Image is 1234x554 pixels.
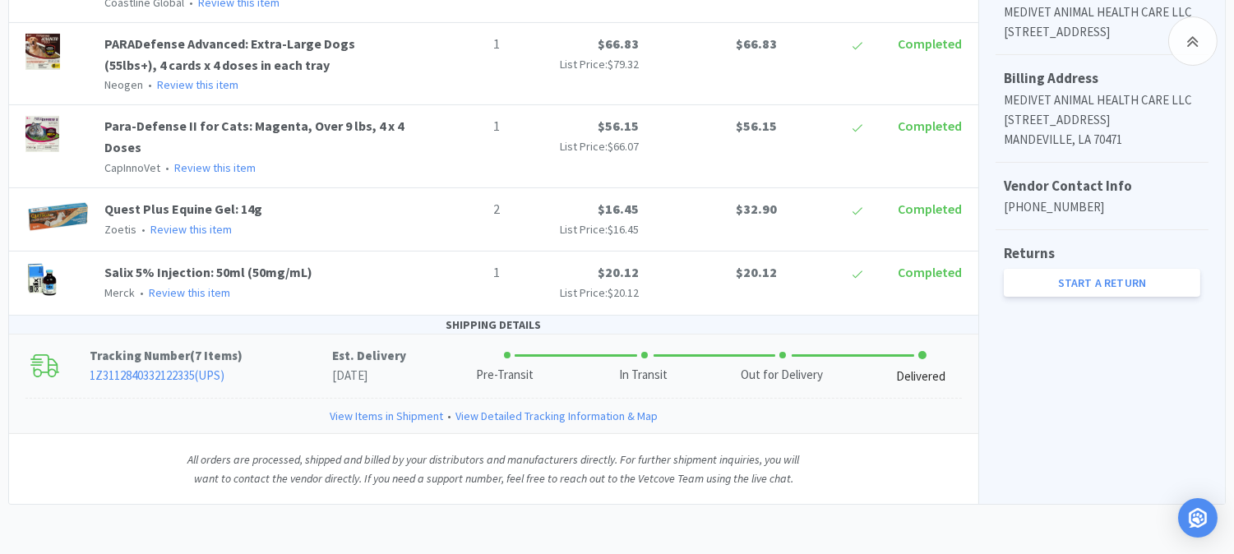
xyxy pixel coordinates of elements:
[104,160,160,175] span: CapInnoVet
[137,285,146,300] span: •
[25,34,60,70] img: 82ba647793de411b91e77c3002bb4c63_211993.png
[188,452,800,485] i: All orders are processed, shipped and billed by your distributors and manufacturers directly. For...
[514,55,639,73] p: List Price:
[149,285,230,300] a: Review this item
[598,118,639,134] span: $56.15
[25,116,59,152] img: 46ae7bab1fd346caa81ec57f2be5bcc0_394237.png
[332,366,406,385] p: [DATE]
[736,35,777,52] span: $66.83
[25,199,91,235] img: ac52e1a4cd9141b183657d1a332d9016_269065.png
[104,222,136,237] span: Zoetis
[104,35,355,73] a: PARADefense Advanced: Extra-Large Dogs (55lbs+), 4 cards x 4 doses in each tray
[1004,269,1200,297] a: Start a Return
[157,77,238,92] a: Review this item
[150,222,232,237] a: Review this item
[608,57,639,72] span: $79.32
[736,264,777,280] span: $20.12
[898,264,962,280] span: Completed
[736,118,777,134] span: $56.15
[104,118,404,155] a: Para-Defense II for Cats: Magenta, Over 9 lbs, 4 x 4 Doses
[1178,498,1218,538] div: Open Intercom Messenger
[1004,2,1200,42] p: MEDIVET ANIMAL HEALTH CARE LLC [STREET_ADDRESS]
[1004,67,1200,90] h5: Billing Address
[598,264,639,280] span: $20.12
[514,220,639,238] p: List Price:
[598,35,639,52] span: $66.83
[104,201,262,217] a: Quest Plus Equine Gel: 14g
[608,139,639,154] span: $66.07
[421,34,500,55] p: 1
[898,118,962,134] span: Completed
[898,201,962,217] span: Completed
[139,222,148,237] span: •
[104,77,143,92] span: Neogen
[332,346,406,366] p: Est. Delivery
[174,160,256,175] a: Review this item
[104,264,312,280] a: Salix 5% Injection: 50ml (50mg/mL)
[1004,242,1200,265] h5: Returns
[25,262,59,298] img: c189144203b948aeb2245b02cb37afe4_26149.png
[608,222,639,237] span: $16.45
[896,367,945,386] div: Delivered
[476,366,534,385] div: Pre-Transit
[421,116,500,137] p: 1
[619,366,668,385] div: In Transit
[898,35,962,52] span: Completed
[146,77,155,92] span: •
[443,407,455,425] span: •
[1004,197,1200,217] p: [PHONE_NUMBER]
[421,262,500,284] p: 1
[598,201,639,217] span: $16.45
[741,366,823,385] div: Out for Delivery
[1004,90,1200,110] p: MEDIVET ANIMAL HEALTH CARE LLC
[514,137,639,155] p: List Price:
[195,348,238,363] span: 7 Items
[330,407,443,425] a: View Items in Shipment
[104,285,135,300] span: Merck
[608,285,639,300] span: $20.12
[455,407,658,425] a: View Detailed Tracking Information & Map
[1004,110,1200,130] p: [STREET_ADDRESS]
[163,160,172,175] span: •
[1004,175,1200,197] h5: Vendor Contact Info
[1004,130,1200,150] p: MANDEVILLE, LA 70471
[736,201,777,217] span: $32.90
[514,284,639,302] p: List Price:
[90,367,224,383] a: 1Z3112840332122335(UPS)
[421,199,500,220] p: 2
[9,316,978,335] div: SHIPPING DETAILS
[90,346,332,366] p: Tracking Number ( )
